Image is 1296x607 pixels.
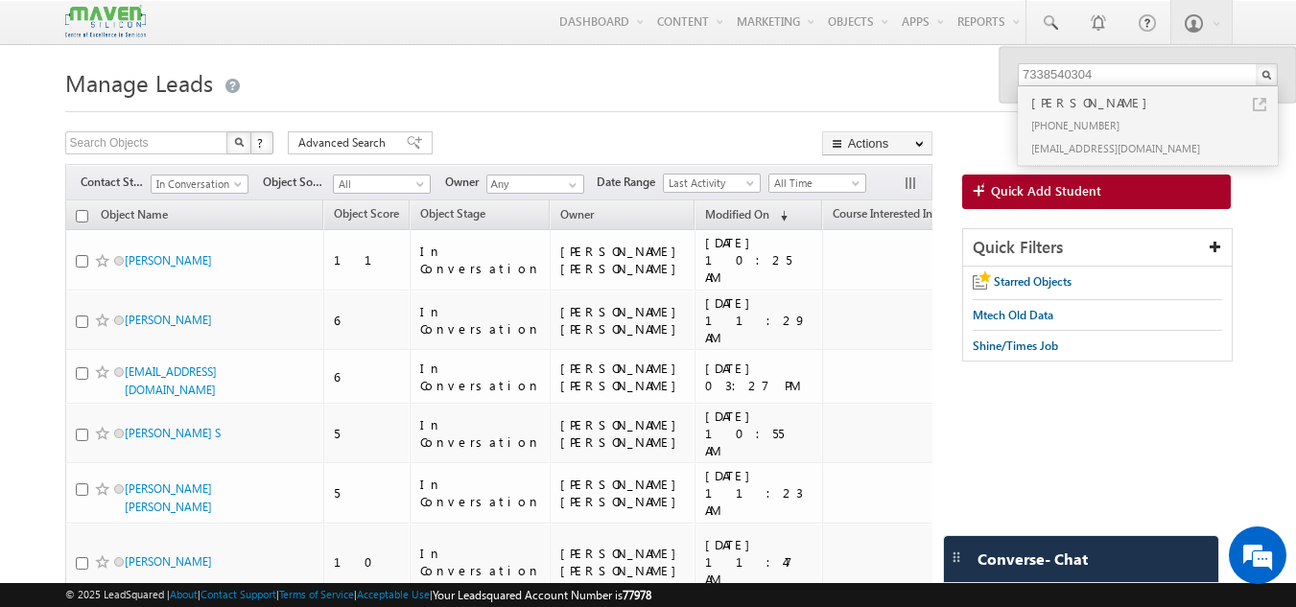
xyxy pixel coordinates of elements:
a: Acceptable Use [357,588,430,600]
span: ? [257,134,266,151]
span: Last Activity [664,175,755,192]
span: Object Score [334,206,399,221]
a: [PERSON_NAME] [125,313,212,327]
div: [DATE] 10:55 AM [705,408,813,459]
div: 10 [334,553,401,571]
span: Contact Stage [81,174,151,191]
a: [PERSON_NAME] S [125,426,221,440]
a: Course Interested In [823,203,942,228]
div: 5 [334,425,401,442]
div: In Conversation [420,303,541,338]
span: Your Leadsquared Account Number is [433,588,651,602]
span: Owner [445,174,486,191]
span: Shine/Times Job [973,339,1058,353]
div: Quick Filters [963,229,1233,267]
a: In Conversation [151,175,248,194]
div: [PERSON_NAME] [PERSON_NAME] [560,303,686,338]
div: [DATE] 10:25 AM [705,234,813,286]
a: [PERSON_NAME] [125,253,212,268]
div: [PERSON_NAME] [PERSON_NAME] [560,476,686,510]
span: All Time [769,175,860,192]
span: Date Range [597,174,663,191]
a: Modified On (sorted descending) [695,203,797,228]
div: [PERSON_NAME] [PERSON_NAME] [560,243,686,277]
div: [DATE] 11:47 AM [705,536,813,588]
span: Starred Objects [994,274,1072,289]
div: [PERSON_NAME] [1027,92,1284,113]
div: 5 [334,484,401,502]
div: In Conversation [420,416,541,451]
a: Object Score [324,203,409,228]
div: [PERSON_NAME] [PERSON_NAME] [560,416,686,451]
span: Advanced Search [298,134,391,152]
a: Contact Support [200,588,276,600]
div: [DATE] 03:27 PM [705,360,813,394]
div: [PERSON_NAME] [PERSON_NAME] [560,545,686,579]
input: Type to Search [486,175,584,194]
span: Object Source [263,174,333,191]
div: [PHONE_NUMBER] [1027,113,1284,136]
button: ? [250,131,273,154]
span: Course Interested In [833,206,932,221]
div: In Conversation [420,360,541,394]
a: Quick Add Student [962,175,1232,209]
a: All Time [768,174,866,193]
span: Quick Add Student [991,182,1101,199]
img: Search [234,137,244,147]
a: All [333,175,431,194]
div: In Conversation [420,243,541,277]
div: In Conversation [420,476,541,510]
a: Terms of Service [279,588,354,600]
input: Check all records [76,210,88,222]
div: [EMAIL_ADDRESS][DOMAIN_NAME] [1027,136,1284,159]
a: About [170,588,198,600]
div: In Conversation [420,545,541,579]
span: Manage Leads [65,67,213,98]
span: Converse - Chat [978,550,1088,568]
img: carter-drag [949,549,964,565]
a: Last Activity [663,174,761,193]
div: [DATE] 11:23 AM [705,467,813,519]
span: All [334,175,425,193]
div: 6 [334,312,401,329]
a: [EMAIL_ADDRESS][DOMAIN_NAME] [125,364,217,397]
span: Mtech Old Data [973,308,1053,322]
button: Actions [822,131,932,155]
span: Owner [560,207,594,222]
a: [PERSON_NAME] [125,554,212,569]
span: © 2025 LeadSquared | | | | | [65,586,651,604]
div: [DATE] 11:29 AM [705,294,813,346]
a: Object Stage [411,203,495,228]
span: (sorted descending) [772,208,788,223]
span: 77978 [623,588,651,602]
span: In Conversation [152,175,243,193]
div: 11 [334,251,401,268]
a: Show All Items [558,175,582,195]
div: 6 [334,368,401,385]
div: [PERSON_NAME] [PERSON_NAME] [560,360,686,394]
span: Modified On [705,207,769,222]
a: Object Name [91,204,177,229]
a: [PERSON_NAME] [PERSON_NAME] [125,481,212,514]
span: Object Stage [420,206,485,221]
input: Search Objects [1018,63,1278,86]
img: Custom Logo [65,5,146,38]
